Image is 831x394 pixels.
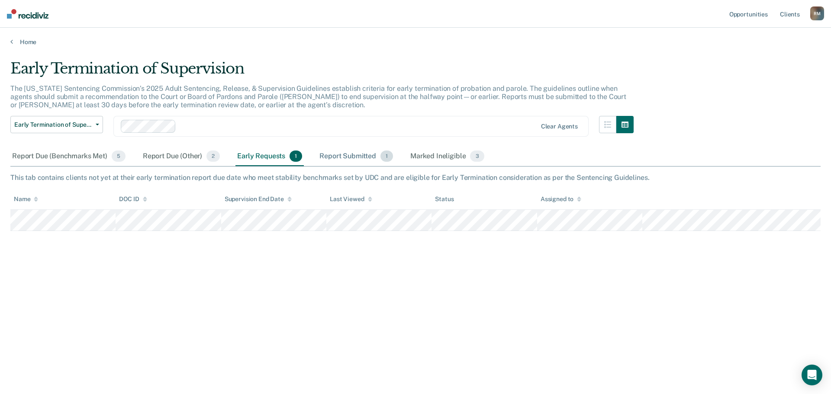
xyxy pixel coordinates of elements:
[10,116,103,133] button: Early Termination of Supervision
[380,151,393,162] span: 1
[330,195,372,203] div: Last Viewed
[206,151,220,162] span: 2
[14,121,92,128] span: Early Termination of Supervision
[409,147,486,166] div: Marked Ineligible3
[435,195,454,203] div: Status
[235,147,304,166] div: Early Requests1
[112,151,126,162] span: 5
[318,147,395,166] div: Report Submitted1
[541,195,581,203] div: Assigned to
[802,365,822,385] div: Open Intercom Messenger
[10,173,821,182] div: This tab contains clients not yet at their early termination report due date who meet stability b...
[10,60,634,84] div: Early Termination of Supervision
[10,38,821,46] a: Home
[541,123,578,130] div: Clear agents
[225,195,292,203] div: Supervision End Date
[141,147,222,166] div: Report Due (Other)2
[10,147,127,166] div: Report Due (Benchmarks Met)5
[7,9,48,19] img: Recidiviz
[470,151,484,162] span: 3
[290,151,302,162] span: 1
[14,195,38,203] div: Name
[10,84,626,109] p: The [US_STATE] Sentencing Commission’s 2025 Adult Sentencing, Release, & Supervision Guidelines e...
[119,195,147,203] div: DOC ID
[810,6,824,20] div: R M
[810,6,824,20] button: RM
